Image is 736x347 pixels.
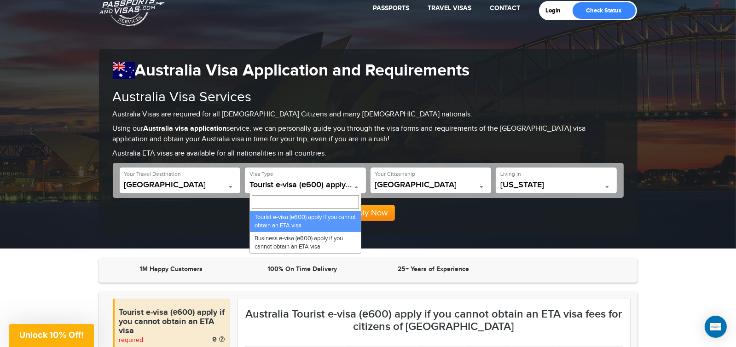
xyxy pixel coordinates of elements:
[268,265,337,273] strong: 100% On Time Delivery
[252,195,359,209] input: Search
[249,180,361,193] span: Tourist e-visa (е600) apply if you cannot obtain an ETA visa
[500,170,521,178] label: Living In
[119,336,144,344] span: required
[500,180,612,193] span: Virginia
[490,4,521,12] a: Contact
[375,170,416,178] label: Your Citizenship
[428,4,472,12] a: Travel Visas
[250,211,361,232] li: Tourist e-visa (е600) apply if you cannot obtain an ETA visa
[375,180,487,190] span: United States
[342,205,395,221] button: Apply Now
[113,90,624,105] h2: Australia Visa Services
[249,170,273,178] label: Visa Type
[113,124,624,145] p: Using our service, we can personally guide you through the visa forms and requirements of the [GE...
[9,324,94,347] div: Unlock 10% Off!
[19,330,84,340] span: Unlock 10% Off!
[250,232,361,253] li: Business e-visa (е600) apply if you cannot obtain an ETA visa
[113,149,624,159] p: Australia ETA visas are available for all nationalities in all countries.
[140,265,203,273] strong: 1M Happy Customers
[124,170,181,178] label: Your Travel Destination
[113,110,624,120] p: Australia Visas are required for all [DEMOGRAPHIC_DATA] Citizens and many [DEMOGRAPHIC_DATA] nati...
[119,308,225,335] h4: Tourist e-visa (е600) apply if you cannot obtain an ETA visa
[398,265,469,273] strong: 25+ Years of Experience
[144,124,227,133] strong: Australia visa application
[546,7,568,14] a: Login
[124,180,236,193] span: Australia
[573,2,636,19] a: Check Status
[124,180,236,190] span: Australia
[502,265,628,276] iframe: Customer reviews powered by Trustpilot
[705,316,727,338] div: Open Intercom Messenger
[244,308,623,333] h3: Australia Tourist e-visa (е600) apply if you cannot obtain an ETA visa fees for citizens of [GEOG...
[500,180,612,190] span: Virginia
[113,61,624,81] h1: Australia Visa Application and Requirements
[373,4,410,12] a: Passports
[249,180,361,190] span: Tourist e-visa (е600) apply if you cannot obtain an ETA visa
[375,180,487,193] span: United States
